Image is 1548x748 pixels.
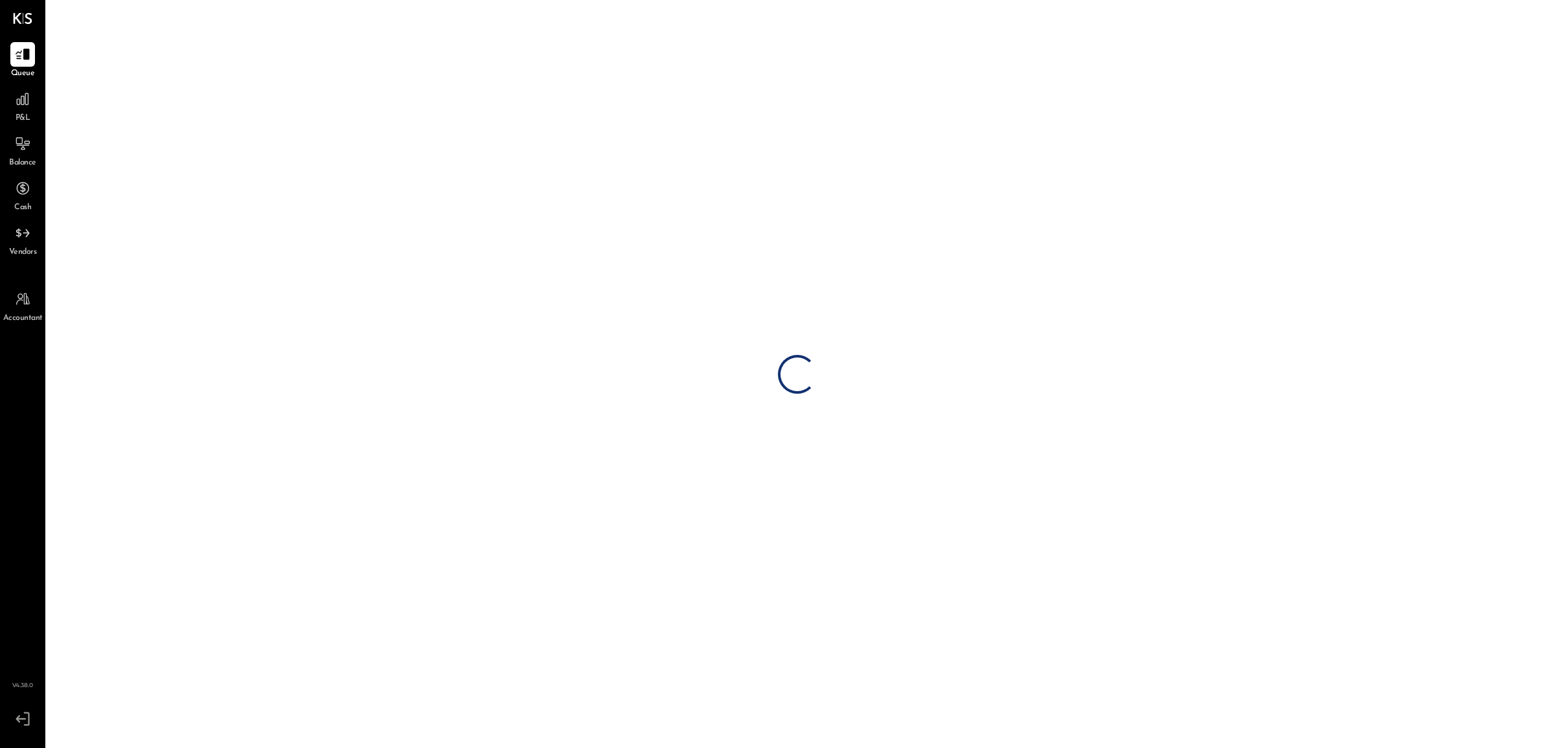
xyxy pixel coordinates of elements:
[1,87,45,124] a: P&L
[9,247,37,258] span: Vendors
[1,42,45,80] a: Queue
[11,68,35,80] span: Queue
[1,221,45,258] a: Vendors
[1,287,45,324] a: Accountant
[14,202,31,214] span: Cash
[16,113,30,124] span: P&L
[3,313,43,324] span: Accountant
[1,131,45,169] a: Balance
[9,157,36,169] span: Balance
[1,176,45,214] a: Cash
